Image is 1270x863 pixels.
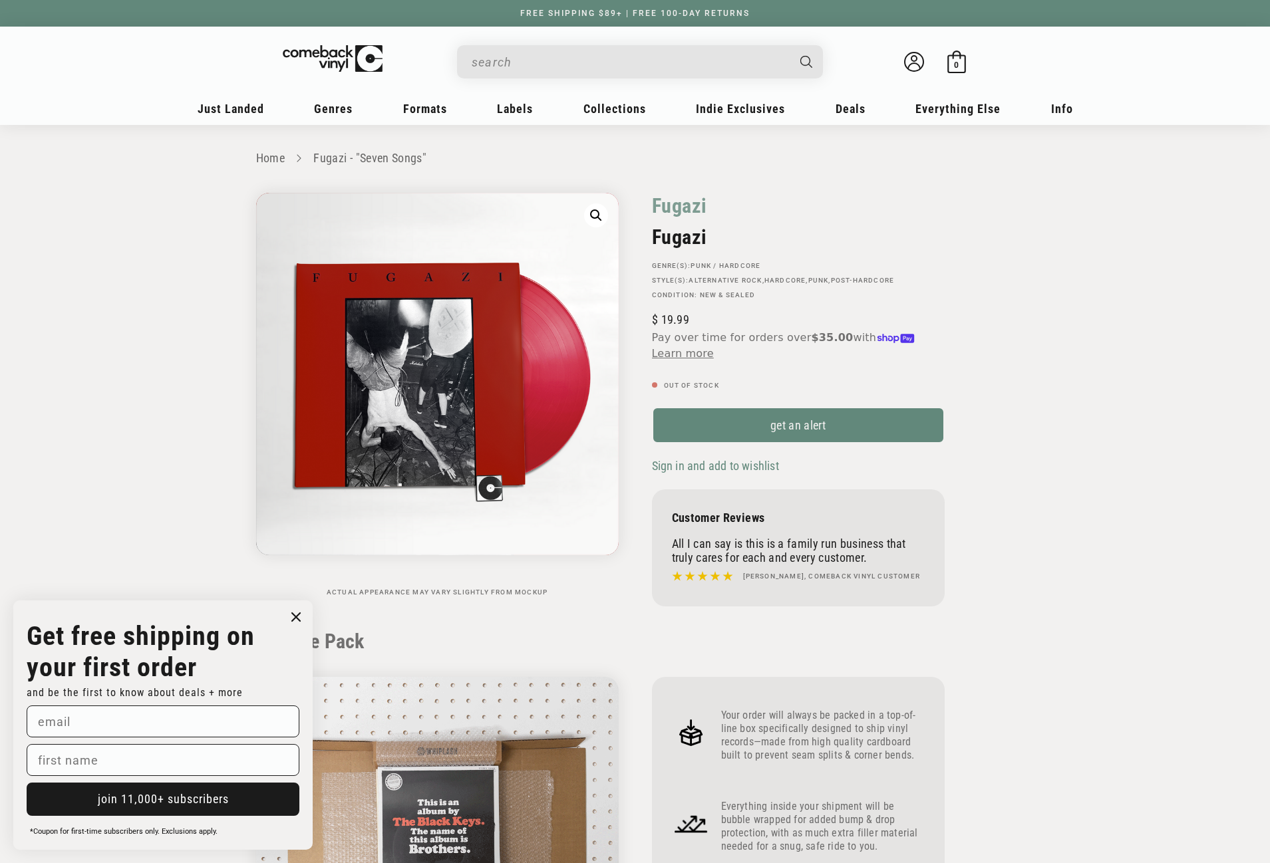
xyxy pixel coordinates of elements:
[256,149,1015,168] nav: breadcrumbs
[721,800,925,853] p: Everything inside your shipment will be bubble wrapped for added bump & drop protection, with as ...
[313,151,426,165] a: Fugazi - "Seven Songs"
[672,804,711,843] img: Frame_4_1.png
[27,744,299,776] input: first name
[1051,102,1073,116] span: Info
[652,407,945,443] a: get an alert
[721,709,925,762] p: Your order will always be packed in a top-of-line box specifically designed to ship vinyl records...
[836,102,866,116] span: Deals
[788,45,824,78] button: Search
[672,568,733,585] img: star5.svg
[286,607,306,627] button: Close dialog
[915,102,1001,116] span: Everything Else
[808,277,829,284] a: Punk
[743,571,921,582] h4: [PERSON_NAME], Comeback Vinyl customer
[256,193,619,596] media-gallery: Gallery Viewer
[507,9,763,18] a: FREE SHIPPING $89+ | FREE 100-DAY RETURNS
[30,827,218,836] span: *Coupon for first-time subscribers only. Exclusions apply.
[652,225,945,249] h2: Fugazi
[27,686,243,699] span: and be the first to know about deals + more
[696,102,785,116] span: Indie Exclusives
[27,705,299,737] input: email
[652,458,783,473] button: Sign in and add to wishlist
[652,312,689,326] span: 19.99
[652,312,658,326] span: $
[27,620,255,683] strong: Get free shipping on your first order
[954,60,959,70] span: 0
[672,713,711,752] img: Frame_4.png
[198,102,264,116] span: Just Landed
[403,102,447,116] span: Formats
[652,459,779,473] span: Sign in and add to wishlist
[457,45,823,78] div: Search
[652,277,945,285] p: STYLE(S): , , ,
[27,783,299,816] button: join 11,000+ subscribers
[256,151,285,165] a: Home
[256,630,1015,654] h2: How We Pack
[314,102,353,116] span: Genres
[652,291,945,299] p: Condition: New & Sealed
[583,102,646,116] span: Collections
[672,511,925,525] p: Customer Reviews
[672,537,925,564] p: All I can say is this is a family run business that truly cares for each and every customer.
[652,382,945,390] p: Out of stock
[652,193,708,219] a: Fugazi
[691,262,760,269] a: Punk / Hardcore
[689,277,762,284] a: Alternative Rock
[256,588,619,596] p: Actual appearance may vary slightly from mockup
[497,102,533,116] span: Labels
[764,277,806,284] a: Hardcore
[831,277,895,284] a: Post-Hardcore
[472,49,787,76] input: When autocomplete results are available use up and down arrows to review and enter to select
[652,262,945,270] p: GENRE(S):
